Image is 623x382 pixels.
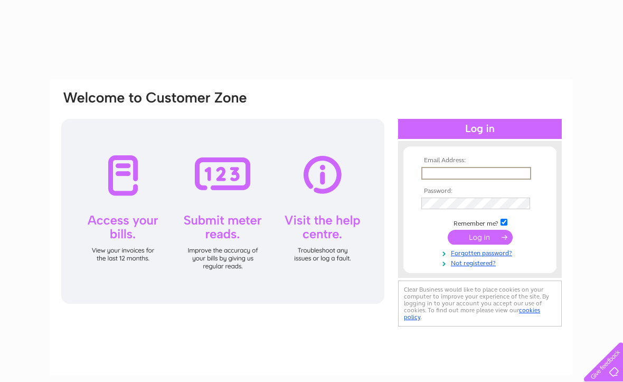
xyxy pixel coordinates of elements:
a: Forgotten password? [421,247,541,257]
td: Remember me? [419,217,541,228]
th: Password: [419,188,541,195]
div: Clear Business would like to place cookies on your computer to improve your experience of the sit... [398,281,562,327]
a: Not registered? [421,257,541,267]
th: Email Address: [419,157,541,164]
a: cookies policy [404,306,540,321]
input: Submit [448,230,513,245]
